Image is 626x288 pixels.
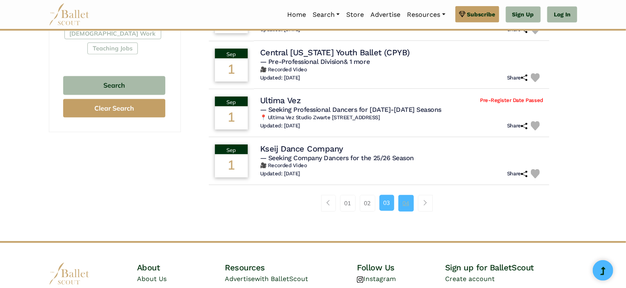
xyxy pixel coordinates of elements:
[445,263,577,273] h4: Sign up for BalletScout
[225,263,357,273] h4: Resources
[260,162,543,169] h6: 🎥 Recorded Video
[507,75,528,82] h6: Share
[340,195,356,211] a: 01
[343,6,367,23] a: Store
[260,75,300,82] h6: Updated: [DATE]
[507,170,528,177] h6: Share
[445,275,495,283] a: Create account
[260,154,414,162] span: — Seeking Company Dancers for the 25/26 Season
[357,275,396,283] a: Instagram
[357,277,363,283] img: instagram logo
[260,122,300,129] h6: Updated: [DATE]
[284,6,309,23] a: Home
[225,275,308,283] a: Advertisewith BalletScout
[137,263,225,273] h4: About
[367,6,404,23] a: Advertise
[215,49,248,59] div: Sep
[260,95,301,106] h4: Ultima Vez
[404,6,448,23] a: Resources
[63,99,165,118] button: Clear Search
[398,195,414,211] a: 04
[506,7,541,23] a: Sign Up
[480,97,543,104] span: Pre-Register Date Passed
[215,97,248,107] div: Sep
[459,10,466,19] img: gem.svg
[321,195,437,211] nav: Page navigation example
[260,170,300,177] h6: Updated: [DATE]
[215,107,248,129] div: 1
[260,106,441,113] span: — Seeking Professional Dancers for [DATE]-[DATE] Seasons
[455,6,499,23] a: Subscribe
[215,145,248,154] div: Sep
[63,76,165,95] button: Search
[260,47,410,58] h4: Central [US_STATE] Youth Ballet (CPYB)
[309,6,343,23] a: Search
[215,154,248,177] div: 1
[260,58,370,66] span: — Pre-Professional Division
[260,66,543,73] h6: 🎥 Recorded Video
[357,263,445,273] h4: Follow Us
[260,143,343,154] h4: Kseij Dance Company
[49,263,90,285] img: logo
[507,122,528,129] h6: Share
[467,10,496,19] span: Subscribe
[260,114,543,121] h6: 📍 Ultima Vez Studio Zwarte [STREET_ADDRESS]
[215,59,248,82] div: 1
[360,195,375,211] a: 02
[344,58,370,66] a: & 1 more
[255,275,308,283] span: with BalletScout
[547,7,577,23] a: Log In
[379,195,394,211] a: 03
[137,275,167,283] a: About Us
